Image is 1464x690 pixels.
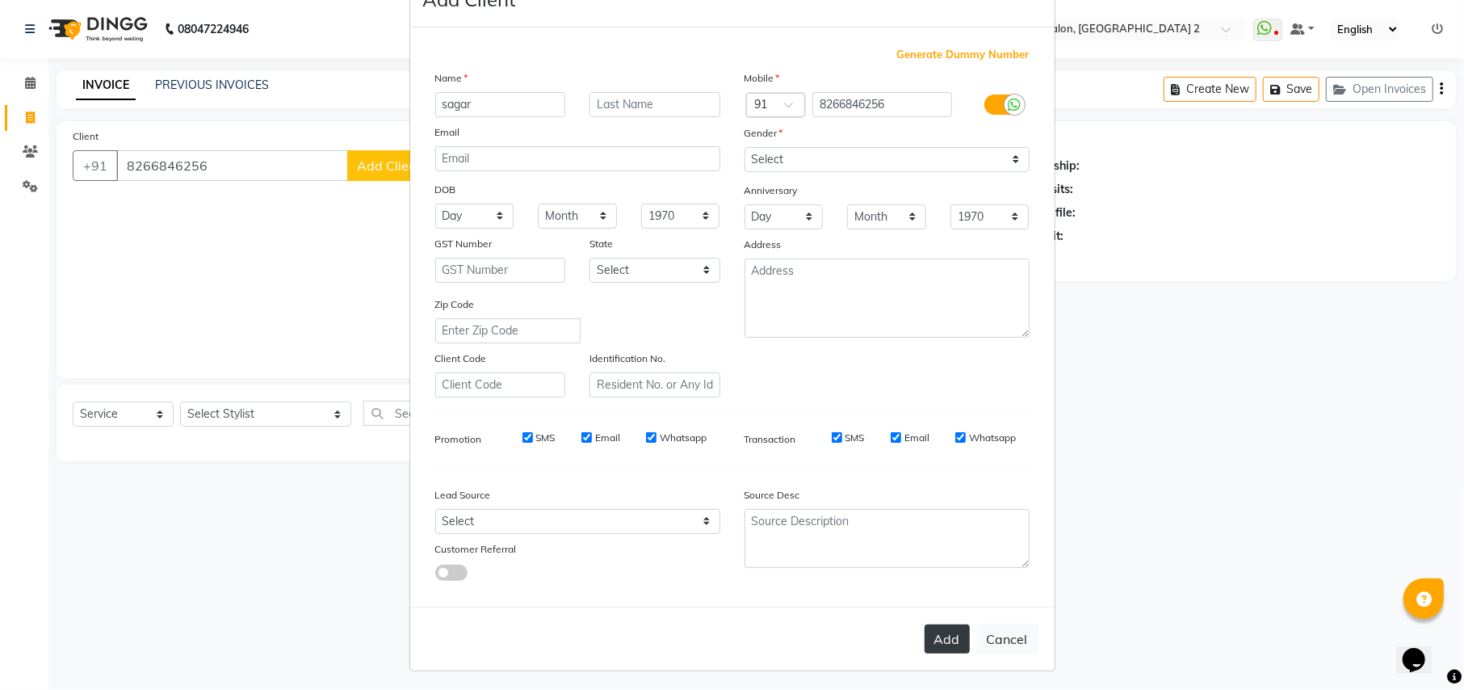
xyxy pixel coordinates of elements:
label: DOB [435,183,456,197]
label: Email [595,431,620,445]
label: Name [435,71,468,86]
span: Generate Dummy Number [897,47,1030,63]
input: First Name [435,92,566,117]
iframe: chat widget [1396,625,1448,674]
input: Resident No. or Any Id [589,372,720,398]
label: Mobile [745,71,780,86]
label: Anniversary [745,183,798,198]
label: State [589,237,613,251]
input: Last Name [589,92,720,117]
label: Gender [745,126,783,141]
input: Enter Zip Code [435,318,581,343]
label: SMS [536,431,556,445]
label: Lead Source [435,488,491,503]
label: Source Desc [745,488,800,503]
label: Email [904,431,929,445]
label: SMS [845,431,865,445]
label: Email [435,125,460,140]
label: Whatsapp [969,431,1016,445]
label: Client Code [435,351,487,366]
label: Identification No. [589,351,665,366]
label: Promotion [435,432,482,447]
label: GST Number [435,237,493,251]
label: Customer Referral [435,542,517,557]
label: Transaction [745,432,796,447]
input: Client Code [435,372,566,398]
label: Zip Code [435,297,475,312]
input: Email [435,146,720,171]
button: Cancel [976,624,1038,654]
label: Whatsapp [660,431,707,445]
label: Address [745,238,782,252]
input: Mobile [812,92,952,117]
button: Add [925,625,970,654]
input: GST Number [435,258,566,283]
